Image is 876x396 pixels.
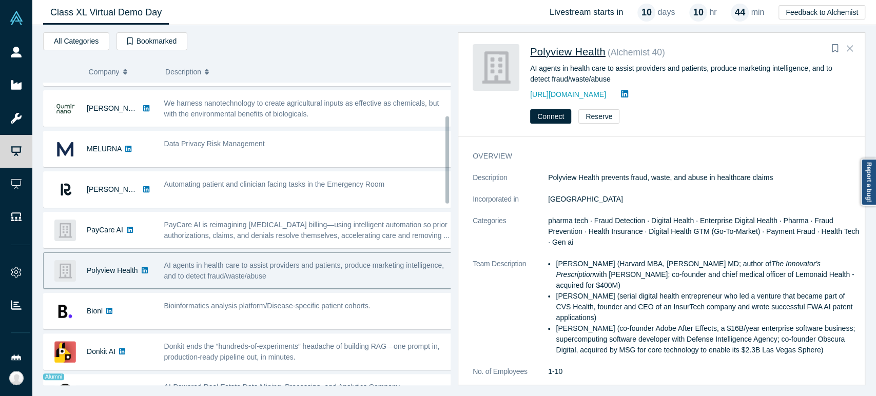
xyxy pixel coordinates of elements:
button: Bookmark [828,42,842,56]
a: [PERSON_NAME] [87,104,146,112]
dt: Description [473,172,548,194]
dd: 1-10 [548,366,859,377]
a: MELURNA [87,145,122,153]
span: Description [165,61,201,83]
a: Donkit AI [87,347,115,355]
button: Feedback to Alchemist [778,5,865,19]
p: Polyview Health prevents fraud, waste, and abuse in healthcare claims [548,172,859,183]
h3: overview [473,151,845,162]
button: Bookmarked [116,32,187,50]
img: Renna's Logo [54,179,76,201]
span: Data Privacy Risk Management [164,140,265,148]
img: Polyview Health's Logo [473,44,519,91]
a: Class XL Virtual Demo Day [43,1,169,25]
button: Close [842,41,858,57]
dt: Incorporated in [473,194,548,215]
img: MELURNA's Logo [54,138,76,160]
span: pharma tech · Fraud Detection · Digital Health · Enterprise Digital Health · Pharma · Fraud Preve... [548,216,859,246]
span: PayCare AI is reimagining [MEDICAL_DATA] billing—using intelligent automation so prior authorizat... [164,221,450,240]
dt: No. of Employees [473,366,548,388]
small: ( Alchemist 40 ) [608,47,665,57]
span: Bioinformatics analysis platform/Disease-specific patient cohorts. [164,302,371,310]
button: Description [165,61,443,83]
span: We harness nanotechnology to create agricultural inputs as effective as chemicals, but with the e... [164,99,439,118]
img: Donkit AI's Logo [54,341,76,363]
span: Automating patient and clinician facing tasks in the Emergency Room [164,180,385,188]
button: Company [89,61,155,83]
span: Company [89,61,120,83]
img: Rea Medina's Account [9,371,24,385]
img: Alchemist Vault Logo [9,11,24,25]
img: Polyview Health's Logo [54,260,76,282]
a: PayCare AI [87,226,123,234]
p: days [657,6,675,18]
dt: Team Description [473,259,548,366]
div: 44 [731,4,749,22]
button: Connect [530,109,571,124]
button: Reserve [578,109,619,124]
dt: Categories [473,215,548,259]
button: All Categories [43,32,109,50]
a: [URL][DOMAIN_NAME] [530,90,606,98]
li: [PERSON_NAME] (Harvard MBA, [PERSON_NAME] MD; author of with [PERSON_NAME]; co-founder and chief ... [556,259,859,291]
a: Polyview Health [530,46,606,57]
img: Qumir Nano's Logo [54,98,76,120]
a: Report a bug! [861,159,876,206]
a: Polyview Health [87,266,138,274]
img: Bionl's Logo [54,301,76,322]
a: Bionl [87,307,103,315]
img: PayCare AI 's Logo [54,220,76,241]
span: AI-Powered Real Estate Data Mining, Processing, and Analytics Company [164,383,400,391]
div: 10 [689,4,707,22]
span: Alumni [43,373,64,380]
div: 10 [637,4,655,22]
p: hr [709,6,716,18]
div: AI agents in health care to assist providers and patients, produce marketing intelligence, and to... [530,63,850,85]
a: [PERSON_NAME] [87,185,146,193]
li: [PERSON_NAME] (co-founder Adobe After Effects, a $16B/year enterprise software business; supercom... [556,323,859,355]
dd: [GEOGRAPHIC_DATA] [548,194,859,205]
li: [PERSON_NAME] (serial digital health entrepreneur who led a venture that became part of CVS Healt... [556,291,859,323]
span: Donkit ends the “hundreds-of-experiments” headache of building RAG—one prompt in, production-read... [164,342,440,361]
span: AI agents in health care to assist providers and patients, produce marketing intelligence, and to... [164,261,444,280]
p: min [751,6,764,18]
h4: Livestream starts in [550,7,624,17]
